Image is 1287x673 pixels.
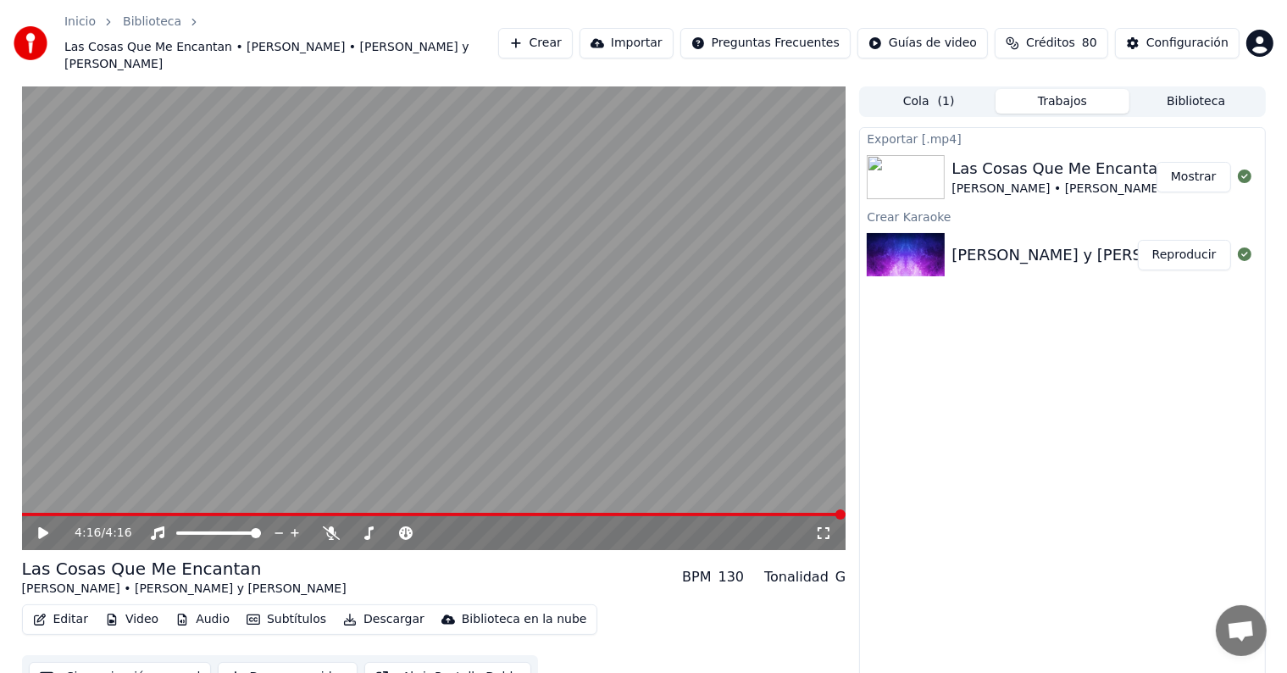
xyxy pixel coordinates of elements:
[26,608,95,631] button: Editar
[64,14,96,31] a: Inicio
[860,206,1264,226] div: Crear Karaoke
[951,181,1276,197] div: [PERSON_NAME] • [PERSON_NAME] y [PERSON_NAME]
[996,89,1129,114] button: Trabajos
[682,567,711,587] div: BPM
[1157,162,1231,192] button: Mostrar
[580,28,674,58] button: Importar
[105,525,131,542] span: 4:16
[718,567,745,587] div: 130
[75,525,101,542] span: 4:16
[64,39,498,73] span: Las Cosas Que Me Encantan • [PERSON_NAME] • [PERSON_NAME] y [PERSON_NAME]
[938,93,955,110] span: ( 1 )
[123,14,181,31] a: Biblioteca
[835,567,846,587] div: G
[995,28,1108,58] button: Créditos80
[98,608,165,631] button: Video
[951,157,1276,181] div: Las Cosas Que Me Encantan
[498,28,573,58] button: Crear
[22,557,347,581] div: Las Cosas Que Me Encantan
[1129,89,1263,114] button: Biblioteca
[862,89,996,114] button: Cola
[64,14,498,73] nav: breadcrumb
[169,608,236,631] button: Audio
[462,611,587,628] div: Biblioteca en la nube
[764,567,829,587] div: Tonalidad
[22,581,347,598] div: [PERSON_NAME] • [PERSON_NAME] y [PERSON_NAME]
[1026,35,1075,52] span: Créditos
[857,28,988,58] button: Guías de video
[240,608,333,631] button: Subtítulos
[680,28,851,58] button: Preguntas Frecuentes
[1115,28,1240,58] button: Configuración
[1082,35,1097,52] span: 80
[860,128,1264,148] div: Exportar [.mp4]
[75,525,115,542] div: /
[336,608,431,631] button: Descargar
[14,26,47,60] img: youka
[1216,605,1267,656] div: Chat abierto
[1138,240,1231,270] button: Reproducir
[1146,35,1229,52] div: Configuración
